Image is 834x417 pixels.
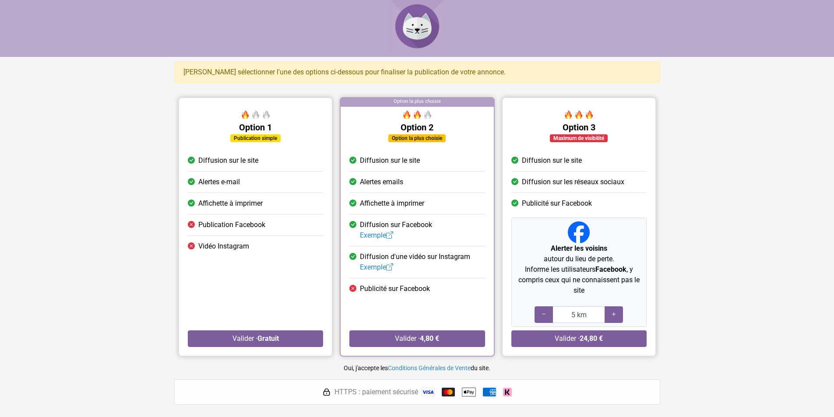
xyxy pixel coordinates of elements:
button: Valider ·Gratuit [188,330,323,347]
div: Maximum de visibilité [550,134,608,142]
img: Klarna [503,388,512,396]
span: Publication Facebook [198,220,265,230]
span: Affichette à imprimer [198,198,263,209]
p: Informe les utilisateurs , y compris ceux qui ne connaissent pas le site [515,264,642,296]
img: American Express [483,388,496,396]
div: Option la plus choisie [341,98,493,107]
span: Diffusion sur Facebook [360,220,432,241]
span: Diffusion sur le site [198,155,258,166]
button: Valider ·4,80 € [349,330,485,347]
strong: 24,80 € [580,334,603,343]
span: Alertes e-mail [198,177,240,187]
small: Oui, j'accepte les du site. [344,364,490,371]
span: Diffusion sur le site [521,155,581,166]
span: Diffusion sur les réseaux sociaux [521,177,624,187]
h5: Option 3 [511,122,646,133]
a: Exemple [360,263,393,271]
span: Publicité sur Facebook [360,284,430,294]
button: Valider ·24,80 € [511,330,646,347]
h5: Option 1 [188,122,323,133]
strong: Gratuit [257,334,278,343]
a: Exemple [360,231,393,239]
span: Publicité sur Facebook [521,198,591,209]
span: Diffusion d'une vidéo sur Instagram [360,252,470,273]
strong: 4,80 € [420,334,439,343]
strong: Alerter les voisins [550,244,607,252]
img: Visa [422,388,435,396]
div: [PERSON_NAME] sélectionner l'une des options ci-dessous pour finaliser la publication de votre an... [174,61,660,83]
img: Mastercard [442,388,455,396]
img: HTTPS : paiement sécurisé [322,388,331,396]
div: Publication simple [230,134,281,142]
span: Vidéo Instagram [198,241,249,252]
img: Apple Pay [462,385,476,399]
a: Conditions Générales de Vente [388,364,471,371]
h5: Option 2 [349,122,485,133]
img: Facebook [568,221,590,243]
div: Option la plus choisie [388,134,446,142]
p: autour du lieu de perte. [515,243,642,264]
span: Affichette à imprimer [360,198,424,209]
strong: Facebook [595,265,626,273]
span: Diffusion sur le site [360,155,420,166]
span: Alertes emails [360,177,403,187]
span: HTTPS : paiement sécurisé [334,387,418,397]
